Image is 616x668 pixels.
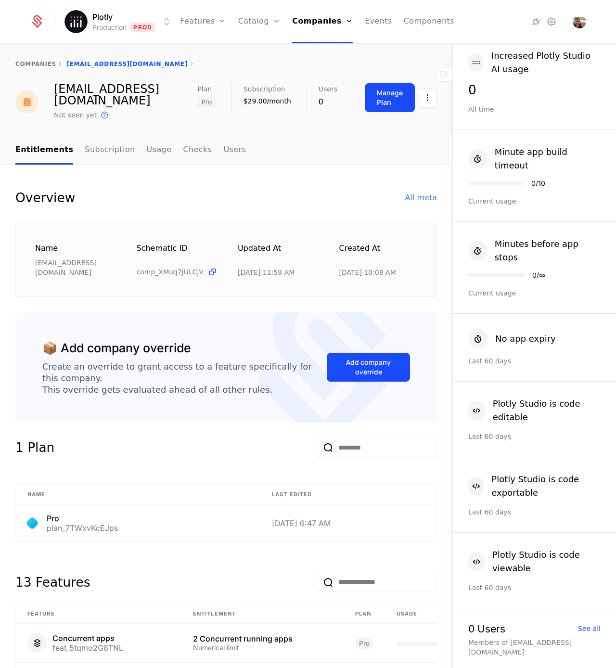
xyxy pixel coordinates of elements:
[468,329,556,348] button: No app expiry
[319,96,337,108] div: 0
[468,397,601,424] button: Plotly Studio is code editable
[468,624,505,634] div: 0 Users
[468,49,601,76] button: Increased Plotly Studio AI usage
[493,397,601,424] div: Plotly Studio is code editable
[15,90,38,114] img: aerodevcloud@gmail.com
[468,548,601,575] button: Plotly Studio is code viewable
[319,86,337,92] span: Users
[385,604,485,624] th: Usage
[244,96,291,106] div: $29.00/month
[468,196,601,206] div: Current usage
[181,604,344,624] th: Entitlement
[137,243,215,263] div: Schematic ID
[355,637,373,649] span: Pro
[377,88,403,107] div: Manage Plan
[530,16,542,27] a: Integrations
[244,86,285,92] span: Subscription
[491,473,601,500] div: Plotly Studio is code exportable
[223,136,246,165] a: Users
[532,272,545,279] div: 0 / ∞
[327,353,410,382] button: Add company override
[92,11,113,23] span: Plotly
[468,237,601,264] button: Minutes before app stops
[35,243,114,254] div: Name
[238,268,295,277] div: 9/9/25, 11:58 AM
[42,361,327,396] div: Create an override to grant access to a feature specifically for this company. This override gets...
[468,84,601,96] div: 0
[15,136,246,165] ul: Choose Sub Page
[52,634,123,642] div: Concurrent apps
[573,15,586,28] img: Chris P
[468,104,601,114] div: All time
[491,49,601,76] div: Increased Plotly Studio AI usage
[64,10,88,33] img: Plotly
[495,332,556,346] div: No app expiry
[468,583,601,592] div: Last 60 days
[468,356,601,366] div: Last 60 days
[16,604,181,624] th: Feature
[238,243,316,264] div: Updated at
[15,188,75,207] div: Overview
[35,258,114,277] div: [EMAIL_ADDRESS][DOMAIN_NAME]
[578,625,601,632] div: See all
[492,548,601,575] div: Plotly Studio is code viewable
[147,136,172,165] a: Usage
[468,145,601,172] button: Minute app build timeout
[183,136,212,165] a: Checks
[468,638,601,657] div: Members of [EMAIL_ADDRESS][DOMAIN_NAME]
[15,61,56,67] a: companies
[54,110,97,120] div: Not seen yet
[339,243,418,264] div: Created at
[137,267,204,277] span: comp_XMuq7JULCjV
[15,573,90,592] div: 13 Features
[344,604,385,624] th: plan
[52,644,123,652] div: feat_5tqmo2G8TNL
[468,288,601,298] div: Current usage
[130,23,155,32] span: Prod
[365,83,415,112] button: Manage Plan
[15,136,437,165] nav: Main
[272,519,425,527] div: [DATE] 6:47 AM
[573,15,586,28] button: Open user button
[495,237,601,264] div: Minutes before app stops
[419,83,437,112] button: Select action
[92,23,127,32] div: Production
[339,268,396,277] div: 9/9/25, 10:08 AM
[42,339,191,358] div: 📦 Add company override
[193,644,332,651] div: Numerical limit
[67,11,172,32] button: Select environment
[197,96,216,108] span: Pro
[15,438,54,457] div: 1 Plan
[54,83,197,106] div: [EMAIL_ADDRESS][DOMAIN_NAME]
[15,136,73,165] a: Entitlements
[16,485,260,505] th: Name
[495,145,601,172] div: Minute app build timeout
[339,358,398,377] div: Add company override
[405,192,437,204] div: All meta
[468,507,601,517] div: Last 60 days
[193,635,332,642] div: 2 Concurrent running apps
[47,514,118,522] div: Pro
[260,485,436,505] th: Last edited
[531,180,545,187] div: 0 / 10
[47,524,118,532] div: plan_7TWxvKcEJps
[85,136,135,165] a: Subscription
[546,16,557,27] a: Settings
[468,473,601,500] button: Plotly Studio is code exportable
[197,86,212,92] span: Plan
[468,432,601,441] div: Last 60 days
